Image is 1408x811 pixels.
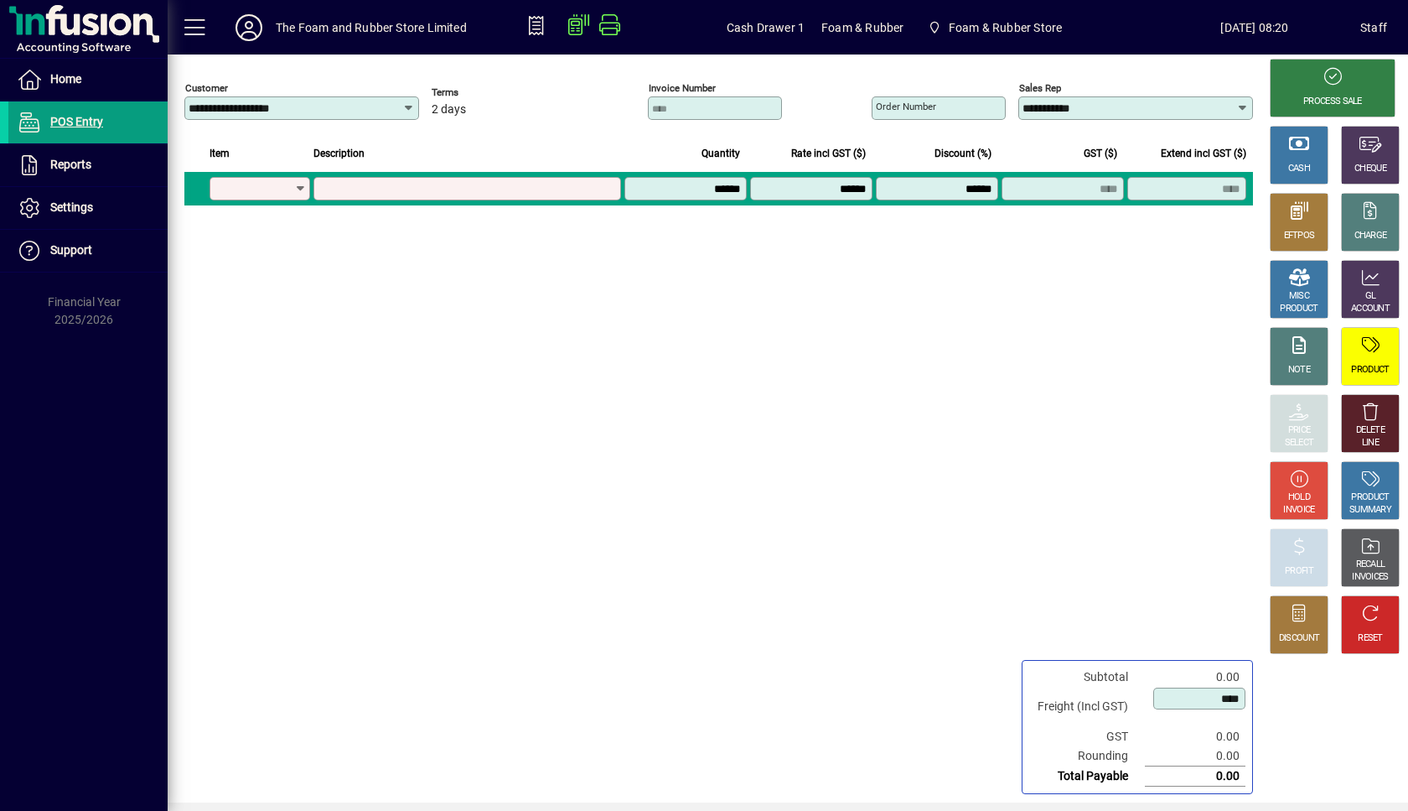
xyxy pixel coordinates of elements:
[1279,632,1319,645] div: DISCOUNT
[1349,504,1391,517] div: SUMMARY
[1289,290,1309,303] div: MISC
[1351,303,1390,315] div: ACCOUNT
[1284,230,1315,242] div: EFTPOS
[1351,491,1389,504] div: PRODUCT
[8,187,168,229] a: Settings
[1161,144,1246,163] span: Extend incl GST ($)
[1365,290,1376,303] div: GL
[1029,668,1145,687] td: Subtotal
[1354,163,1386,175] div: CHEQUE
[1145,668,1245,687] td: 0.00
[1288,424,1311,437] div: PRICE
[1288,163,1310,175] div: CASH
[1356,424,1385,437] div: DELETE
[1288,491,1310,504] div: HOLD
[313,144,365,163] span: Description
[649,82,716,94] mat-label: Invoice number
[185,82,228,94] mat-label: Customer
[8,144,168,186] a: Reports
[1145,727,1245,746] td: 0.00
[1019,82,1061,94] mat-label: Sales rep
[920,13,1069,43] span: Foam & Rubber Store
[934,144,991,163] span: Discount (%)
[1149,14,1360,41] span: [DATE] 08:20
[50,72,81,86] span: Home
[1354,230,1387,242] div: CHARGE
[1285,437,1314,450] div: SELECT
[276,14,467,41] div: The Foam and Rubber Store Limited
[1356,559,1385,571] div: RECALL
[1288,364,1310,377] div: NOTE
[1285,565,1313,578] div: PROFIT
[8,230,168,272] a: Support
[949,14,1062,41] span: Foam & Rubber Store
[876,101,936,112] mat-label: Order number
[8,59,168,101] a: Home
[222,13,276,43] button: Profile
[1084,144,1117,163] span: GST ($)
[50,243,92,257] span: Support
[1352,571,1388,584] div: INVOICES
[50,158,91,171] span: Reports
[1145,767,1245,787] td: 0.00
[1029,767,1145,787] td: Total Payable
[432,87,532,98] span: Terms
[791,144,866,163] span: Rate incl GST ($)
[1029,727,1145,746] td: GST
[50,115,103,128] span: POS Entry
[1360,14,1387,41] div: Staff
[1303,96,1362,108] div: PROCESS SALE
[1362,437,1379,450] div: LINE
[821,14,903,41] span: Foam & Rubber
[1029,746,1145,767] td: Rounding
[50,200,93,214] span: Settings
[1280,303,1317,315] div: PRODUCT
[432,103,466,117] span: 2 days
[701,144,740,163] span: Quantity
[1351,364,1389,377] div: PRODUCT
[727,14,805,41] span: Cash Drawer 1
[1029,687,1145,727] td: Freight (Incl GST)
[1283,504,1314,517] div: INVOICE
[1358,632,1383,645] div: RESET
[210,144,230,163] span: Item
[1145,746,1245,767] td: 0.00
